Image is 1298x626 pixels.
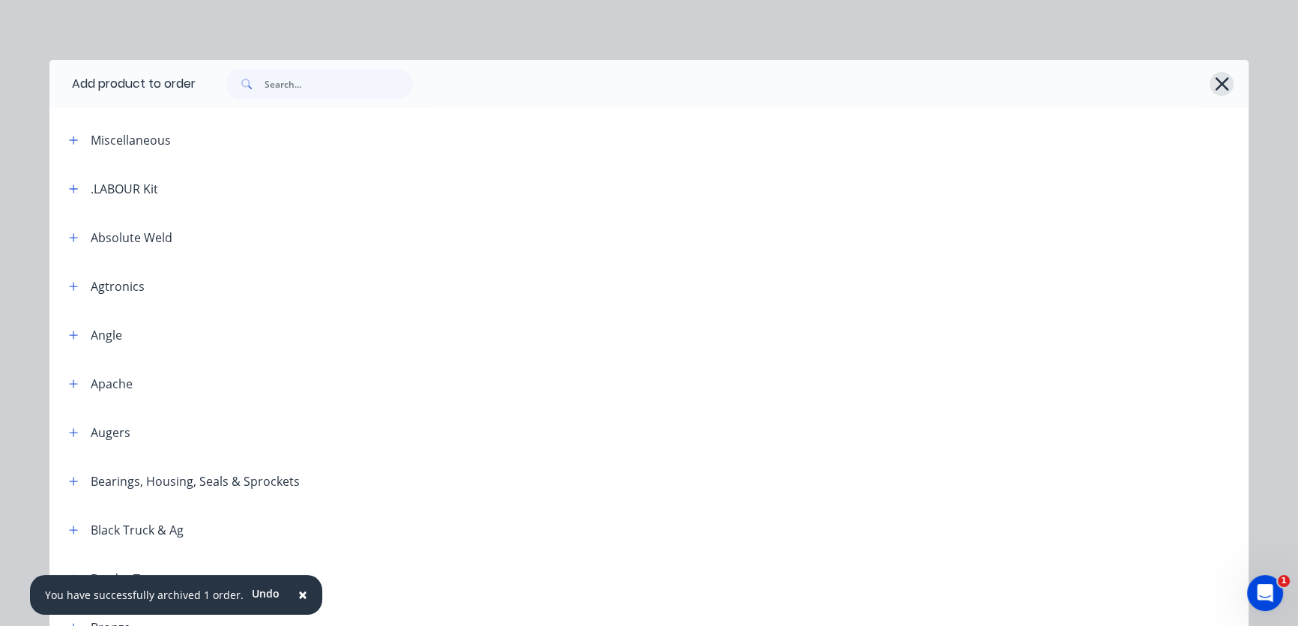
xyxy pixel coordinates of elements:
[91,424,130,442] div: Augers
[91,521,184,539] div: Black Truck & Ag
[91,326,122,344] div: Angle
[1247,575,1283,611] iframe: Intercom live chat
[91,570,163,588] div: Border Trays
[298,584,307,605] span: ×
[91,180,158,198] div: .LABOUR Kit
[91,472,300,490] div: Bearings, Housing, Seals & Sprockets
[91,131,171,149] div: Miscellaneous
[45,587,244,603] div: You have successfully archived 1 order.
[283,577,322,613] button: Close
[265,69,413,99] input: Search...
[244,583,288,605] button: Undo
[91,229,172,247] div: Absolute Weld
[91,277,145,295] div: Agtronics
[1278,575,1290,587] span: 1
[49,60,196,108] div: Add product to order
[91,375,133,393] div: Apache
